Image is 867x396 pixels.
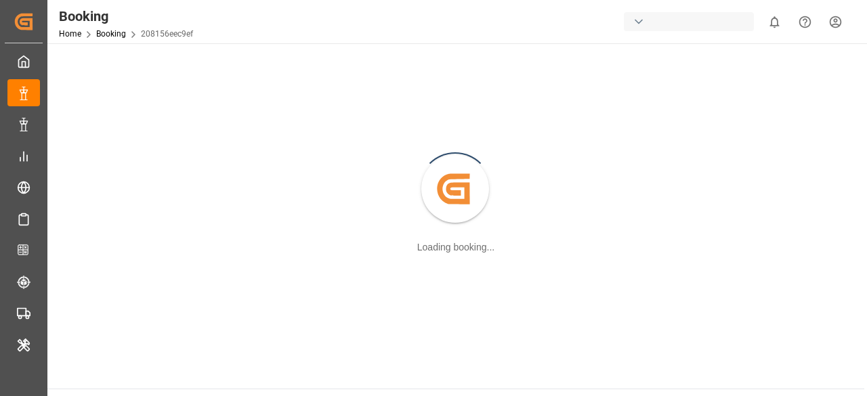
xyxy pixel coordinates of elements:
button: show 0 new notifications [759,7,790,37]
a: Home [59,29,81,39]
div: Booking [59,6,193,26]
div: Loading booking... [417,240,494,255]
a: Booking [96,29,126,39]
button: Help Center [790,7,820,37]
